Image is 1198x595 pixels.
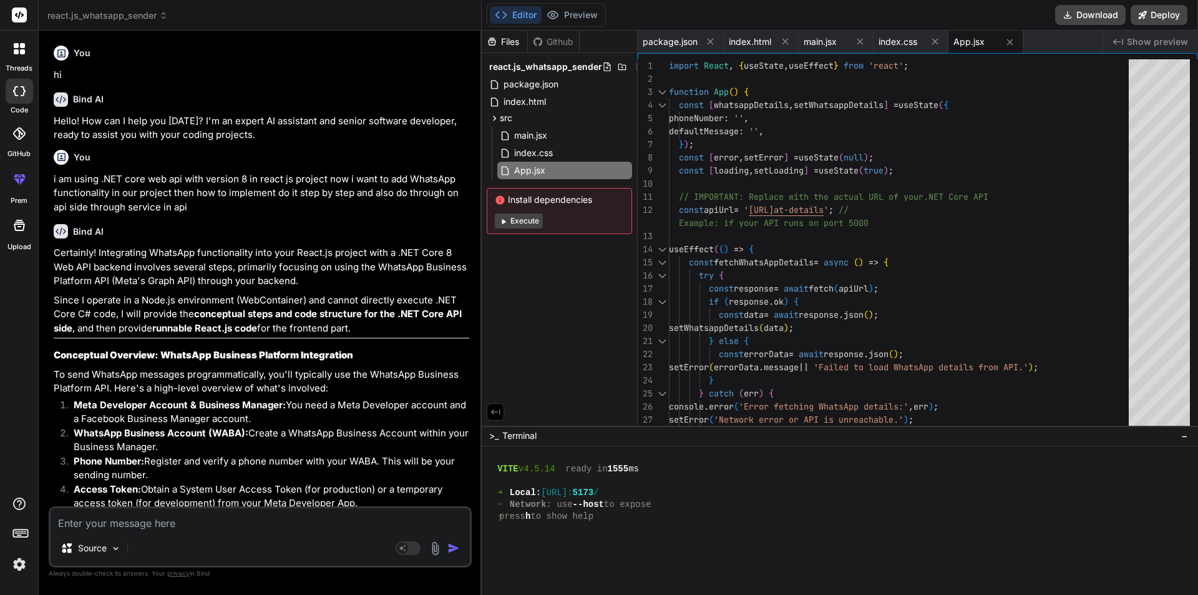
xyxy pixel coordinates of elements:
button: Preview [542,6,603,24]
label: threads [6,63,32,74]
label: GitHub [7,149,31,159]
span: ( [938,99,943,111]
span: , [744,112,749,124]
span: message [764,361,799,373]
span: . [769,296,774,307]
h6: You [74,47,90,59]
span: ( [839,152,844,163]
p: Certainly! Integrating WhatsApp functionality into your React.js project with a .NET Core 8 Web A... [54,246,469,288]
span: err [913,401,928,412]
span: setError [669,414,709,425]
span: , [789,99,794,111]
span: ms [628,463,639,475]
span: ( [709,414,714,425]
p: Since I operate in a Node.js environment (WebContainer) and cannot directly execute .NET Core C# ... [54,293,469,336]
div: 25 [638,387,653,400]
span: const [709,283,734,294]
span: . [864,348,869,360]
span: main.jsx [513,128,548,143]
span: { [884,257,889,268]
div: 16 [638,269,653,282]
span: Example: if your API runs on port 5000 [679,217,869,229]
strong: Access Token: [74,483,141,495]
div: 2 [638,72,653,86]
span: [ [709,165,714,176]
span: ( [714,243,719,255]
span: setLoading [754,165,804,176]
span: ready in [565,463,607,475]
span: } [709,375,714,386]
span: : [724,112,729,124]
span: || [799,361,809,373]
span: ) [864,152,869,163]
p: Hello! How can I help you [DATE]? I'm an expert AI assistant and senior software developer, ready... [54,114,469,142]
div: 20 [638,322,653,335]
span: ( [854,257,859,268]
span: ) [784,296,789,307]
span: setWhatsappDetails [669,322,759,333]
span: fetch [809,283,834,294]
span: App [714,86,729,97]
span: try [699,270,714,281]
span: { [943,99,948,111]
span: } [834,60,839,71]
div: 27 [638,413,653,426]
span: index.html [502,94,547,109]
div: 5 [638,112,653,125]
span: ok [774,296,784,307]
div: 19 [638,308,653,322]
button: Editor [490,6,542,24]
span: .NET Core API [923,191,988,202]
span: '' [749,125,759,137]
div: Click to collapse the range. [654,387,670,400]
div: Click to collapse the range. [654,243,670,256]
span: const [689,257,714,268]
span: // [839,204,849,215]
span: = [794,152,799,163]
div: 21 [638,335,653,348]
span: Install dependencies [495,194,624,206]
span: main.jsx [804,36,837,48]
span: await [784,283,809,294]
span: ) [884,165,889,176]
span: defaultMessage [669,125,739,137]
span: const [679,204,704,215]
img: settings [9,554,30,575]
span: const [719,309,744,320]
div: Click to collapse the range. [654,269,670,282]
h6: You [74,151,90,164]
span: setError [744,152,784,163]
div: 3 [638,86,653,99]
span: setWhatsappDetails [794,99,884,111]
span: , [749,165,754,176]
span: const [719,348,744,360]
span: [ [709,99,714,111]
span: Network [510,499,547,511]
span: const [679,152,704,163]
span: ] [784,152,789,163]
span: ➜ [497,511,499,523]
div: 24 [638,374,653,387]
span: = [894,99,898,111]
span: ( [889,348,894,360]
span: ; [889,165,894,176]
span: console [669,401,704,412]
strong: conceptual steps and code structure for the .NET Core API side [54,308,464,334]
span: ] [804,165,809,176]
span: { [739,60,744,71]
strong: Conceptual Overview: WhatsApp Business Platform Integration [54,349,353,361]
span: --host [573,499,604,511]
span: await [799,348,824,360]
p: Always double-check its answers. Your in Bind [49,568,472,579]
img: attachment [428,541,442,556]
span: = [814,165,819,176]
span: App.jsx [953,36,985,48]
p: To send WhatsApp messages programmatically, you'll typically use the WhatsApp Business Platform A... [54,368,469,396]
span: package.json [643,36,698,48]
span: else [719,335,739,347]
span: ) [894,348,898,360]
span: ( [709,361,714,373]
span: = [789,348,794,360]
span: , [908,401,913,412]
span: , [739,152,744,163]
